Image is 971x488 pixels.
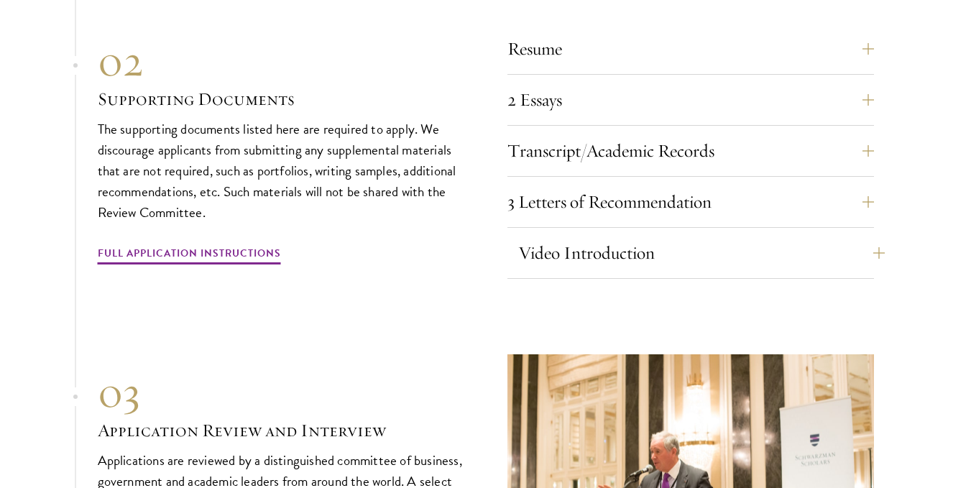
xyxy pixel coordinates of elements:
p: The supporting documents listed here are required to apply. We discourage applicants from submitt... [98,119,464,223]
div: 03 [98,367,464,418]
div: 02 [98,35,464,87]
button: 2 Essays [507,83,874,117]
button: Transcript/Academic Records [507,134,874,168]
h3: Application Review and Interview [98,418,464,443]
button: Resume [507,32,874,66]
h3: Supporting Documents [98,87,464,111]
a: Full Application Instructions [98,244,281,267]
button: Video Introduction [518,236,885,270]
button: 3 Letters of Recommendation [507,185,874,219]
